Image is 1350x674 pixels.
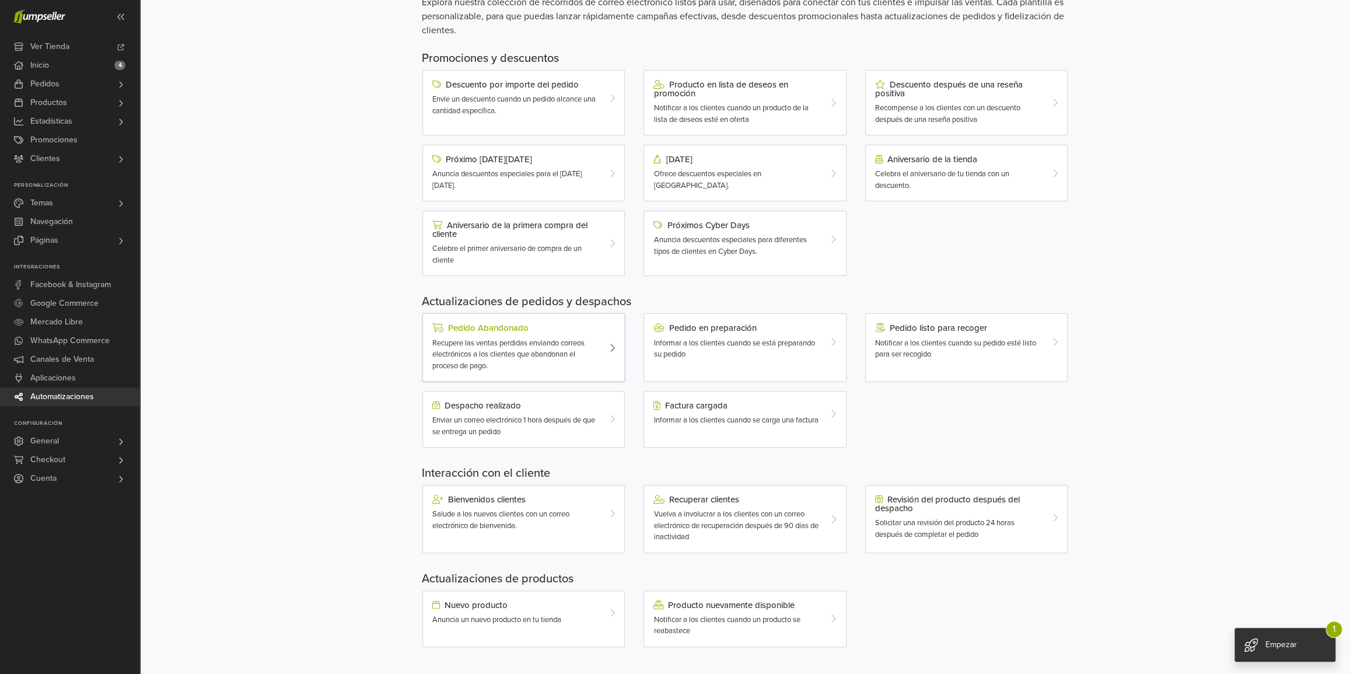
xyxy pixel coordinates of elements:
span: Recupere las ventas perdidas enviando correos electrónicos a los clientes que abandonan el proces... [432,338,585,371]
div: Pedido Abandonado [432,323,599,333]
span: Clientes [30,149,60,168]
div: Empezar 1 [1234,628,1335,662]
span: Empezar [1265,640,1297,649]
span: Salude a los nuevos clientes con un correo electrónico de bienvenida. [432,509,569,530]
span: Informar a los clientes cuando se está preparando su pedido [653,338,814,359]
p: Integraciones [14,264,139,271]
span: Enviar un correo electrónico 1 hora después de que se entrega un pedido [432,415,595,436]
div: Descuento por importe del pedido [432,80,599,89]
div: Bienvenidos clientes [432,495,599,504]
span: Facebook & Instagram [30,275,111,294]
div: Pedido en preparación [653,323,820,333]
span: Informar a los clientes cuando se carga una factura [653,415,818,425]
span: Canales de Venta [30,350,94,369]
span: 4 [114,61,125,70]
span: Pedidos [30,75,60,93]
div: Producto nuevamente disponible [653,600,820,610]
div: Revisión del producto después del despacho [875,495,1041,513]
span: Solicitar una revisión del producto 24 horas después de completar el pedido [875,518,1015,539]
div: Factura cargada [653,401,820,410]
span: Notificar a los clientes cuando un producto se reabastece [653,615,800,636]
span: General [30,432,59,451]
span: Automatizaciones [30,387,94,406]
span: Anuncia un nuevo producto en tu tienda [432,615,561,624]
span: Notificar a los clientes cuando su pedido esté listo para ser recogido [875,338,1036,359]
div: Próximo [DATE][DATE] [432,155,599,164]
span: Recompense a los clientes con un descuento después de una reseña positiva [875,103,1020,124]
span: Celebre el primer aniversario de compra de un cliente [432,244,582,265]
span: Promociones [30,131,78,149]
h5: Interacción con el cliente [422,466,1068,480]
span: Celebra el aniversario de tu tienda con un descuento. [875,169,1009,190]
span: Ver Tienda [30,37,69,56]
div: Aniversario de la primera compra del cliente [432,221,599,239]
span: Inicio [30,56,49,75]
div: Nuevo producto [432,600,599,610]
span: WhatsApp Commerce [30,331,110,350]
div: Despacho realizado [432,401,599,410]
p: Configuración [14,420,139,427]
span: Notificar a los clientes cuando un producto de la lista de deseos esté en oferta [653,103,808,124]
h5: Actualizaciones de pedidos y despachos [422,295,1068,309]
span: Productos [30,93,67,112]
span: Aplicaciones [30,369,76,387]
div: Descuento después de una reseña positiva [875,80,1041,98]
span: Vuelva a involucrar a los clientes con un correo electrónico de recuperación después de 90 días d... [653,509,818,542]
div: [DATE] [653,155,820,164]
span: Páginas [30,231,58,250]
span: Anuncia descuentos especiales para diferentes tipos de clientes en Cyber Days. [653,235,806,256]
h5: Promociones y descuentos [422,51,1068,65]
div: Producto en lista de deseos en promoción [653,80,820,98]
span: 1 [1325,621,1342,638]
span: Cuenta [30,469,57,488]
div: Pedido listo para recoger [875,323,1041,333]
div: Próximos Cyber Days [653,221,820,230]
span: Ofrece descuentos especiales en [GEOGRAPHIC_DATA]. [653,169,761,190]
h5: Actualizaciones de productos [422,572,1068,586]
span: Google Commerce [30,294,99,313]
span: Envíe un descuento cuando un pedido alcance una cantidad específica. [432,95,596,116]
p: Personalización [14,182,139,189]
span: Estadísticas [30,112,72,131]
div: Aniversario de la tienda [875,155,1041,164]
span: Temas [30,194,53,212]
span: Checkout [30,451,65,469]
div: Recuperar clientes [653,495,820,504]
span: Mercado Libre [30,313,83,331]
span: Anuncia descuentos especiales para el [DATE][DATE]. [432,169,582,190]
span: Navegación [30,212,73,231]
